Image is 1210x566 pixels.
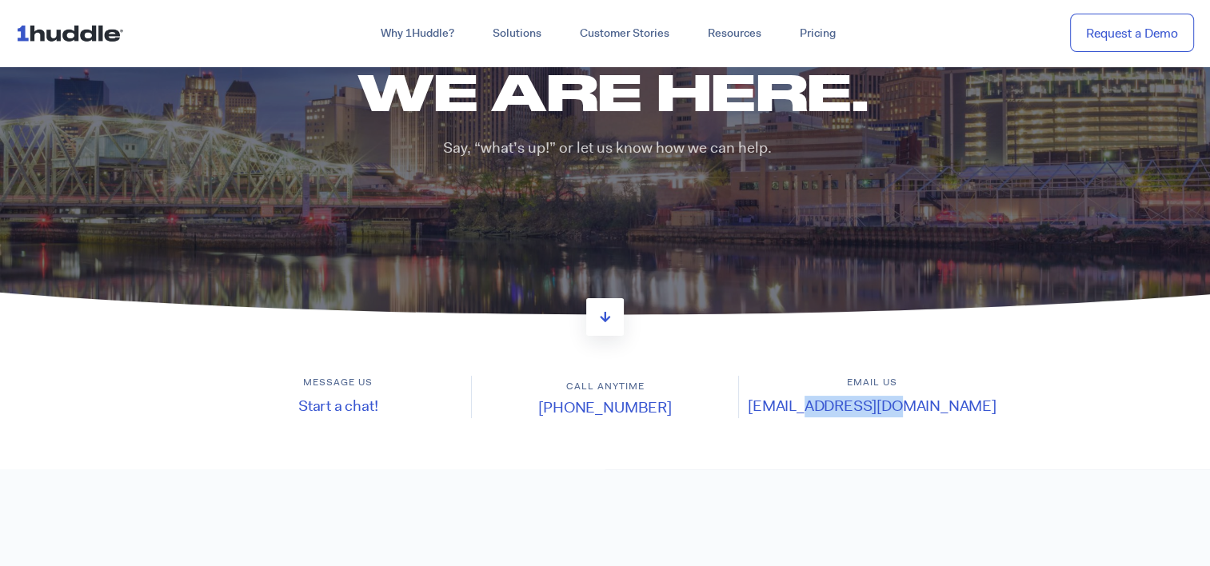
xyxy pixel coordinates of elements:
a: Request a Demo [1070,14,1194,53]
a: Pricing [781,19,855,48]
img: ... [16,18,130,48]
a: Resources [689,19,781,48]
a: Start a chat! [298,396,378,416]
a: Why 1Huddle? [361,19,473,48]
a: Solutions [473,19,561,48]
h6: Message us [206,376,471,389]
h6: Email us [739,376,1004,389]
a: [PHONE_NUMBER] [538,397,671,417]
h6: Call anytime [472,380,738,393]
a: [EMAIL_ADDRESS][DOMAIN_NAME] [748,396,996,416]
a: Customer Stories [561,19,689,48]
p: Say, “what’s up!” or let us know how we can help. [206,138,1009,159]
h1: We are here. [206,58,1021,126]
